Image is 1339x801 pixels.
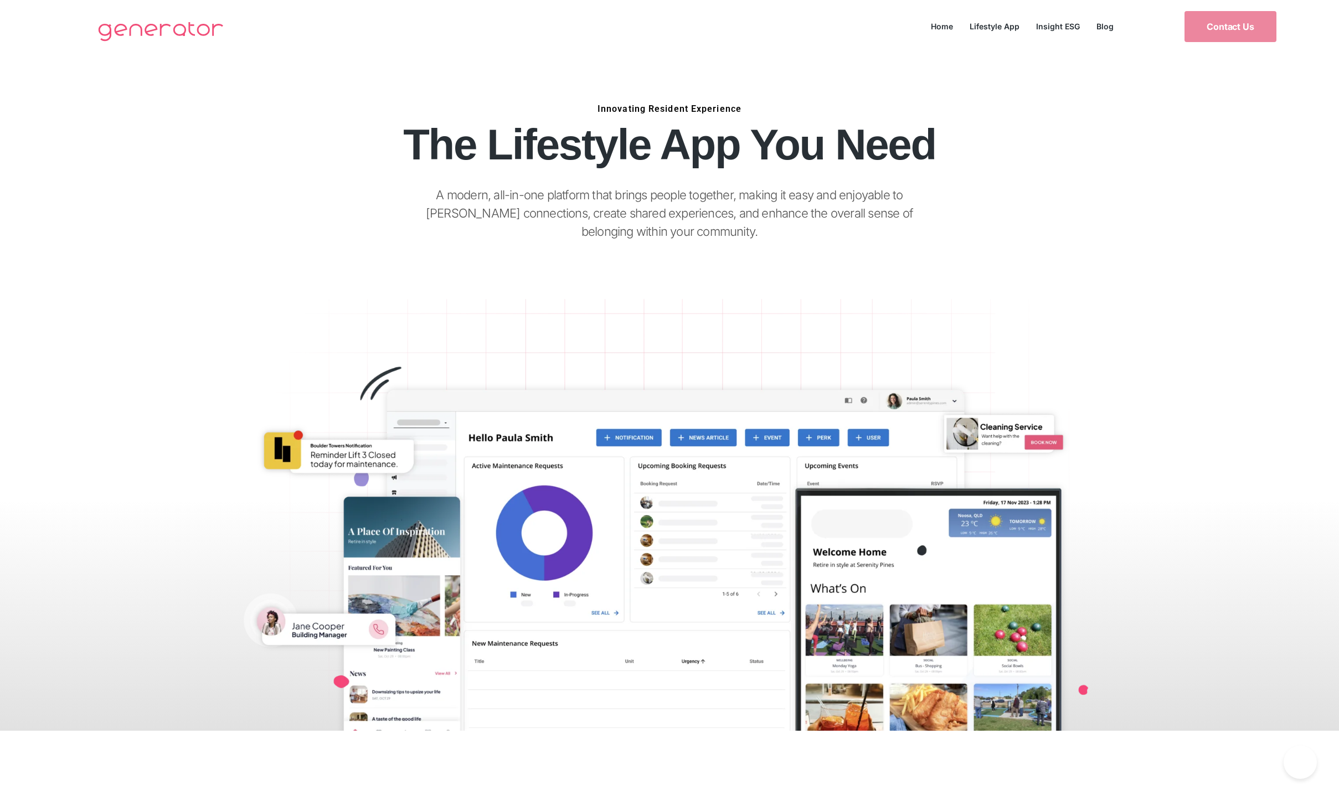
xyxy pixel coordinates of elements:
[1184,11,1276,42] a: Contact Us
[923,19,961,34] a: Home
[1028,19,1088,34] a: Insight ESG
[961,19,1028,34] a: Lifestyle App
[1088,19,1122,34] a: Blog
[140,124,1199,165] h1: The Lifestyle App You Need
[415,186,924,241] p: A modern, all-in-one platform that brings people together, making it easy and enjoyable to [PERSO...
[1207,22,1254,31] span: Contact Us
[923,19,1122,34] nav: Menu
[1284,746,1317,779] iframe: Toggle Customer Support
